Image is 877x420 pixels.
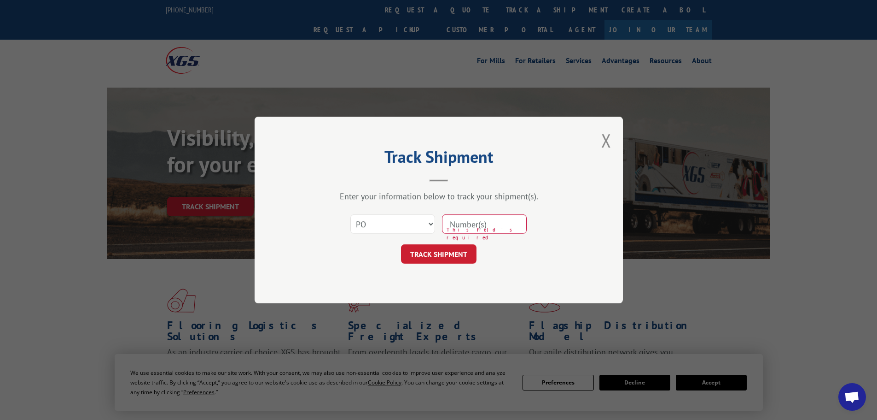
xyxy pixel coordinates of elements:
[601,128,611,153] button: Close modal
[442,214,527,234] input: Number(s)
[301,150,577,168] h2: Track Shipment
[401,244,476,264] button: TRACK SHIPMENT
[838,383,866,411] div: Open chat
[447,226,527,241] span: This field is required
[301,191,577,201] div: Enter your information below to track your shipment(s).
